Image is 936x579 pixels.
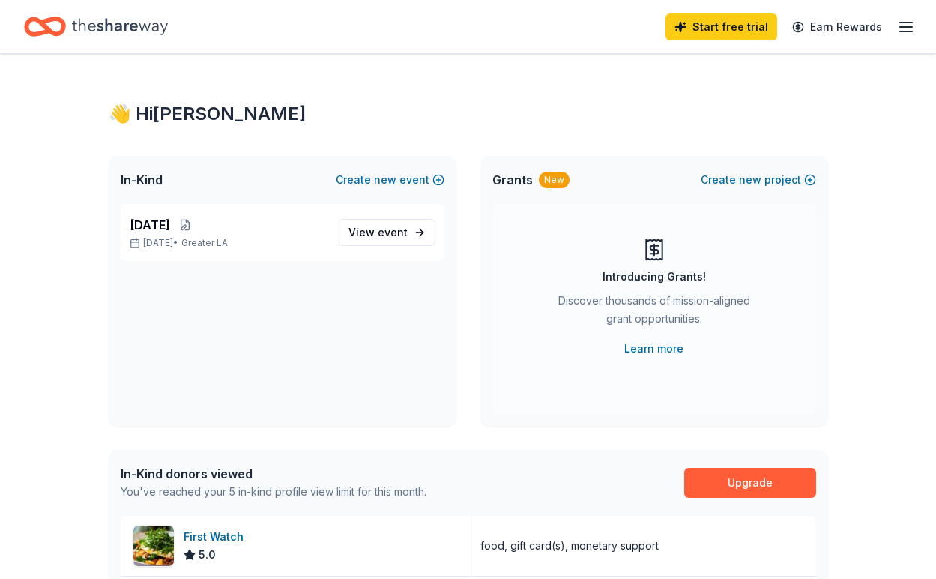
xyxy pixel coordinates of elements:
[552,292,756,334] div: Discover thousands of mission-aligned grant opportunities.
[701,171,816,189] button: Createnewproject
[181,237,228,249] span: Greater LA
[121,483,426,501] div: You've reached your 5 in-kind profile view limit for this month.
[24,9,168,44] a: Home
[339,219,435,246] a: View event
[336,171,444,189] button: Createnewevent
[348,223,408,241] span: View
[199,546,216,564] span: 5.0
[109,102,828,126] div: 👋 Hi [PERSON_NAME]
[121,465,426,483] div: In-Kind donors viewed
[783,13,891,40] a: Earn Rewards
[121,171,163,189] span: In-Kind
[624,340,683,358] a: Learn more
[539,172,570,188] div: New
[492,171,533,189] span: Grants
[665,13,777,40] a: Start free trial
[374,171,396,189] span: new
[130,237,327,249] p: [DATE] •
[684,468,816,498] a: Upgrade
[130,216,170,234] span: [DATE]
[480,537,659,555] div: food, gift card(s), monetary support
[603,268,706,286] div: Introducing Grants!
[739,171,761,189] span: new
[378,226,408,238] span: event
[184,528,250,546] div: First Watch
[133,526,174,566] img: Image for First Watch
